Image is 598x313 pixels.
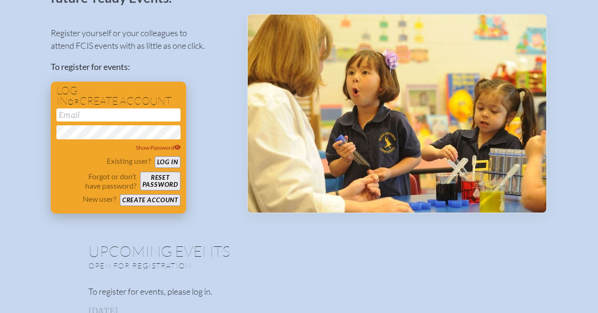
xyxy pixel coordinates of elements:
h1: Upcoming Events [88,244,510,259]
p: Open for registration [88,261,337,270]
p: Existing user? [107,156,151,166]
button: Resetpassword [140,172,181,191]
button: Log in [155,156,181,168]
input: Email [56,108,181,122]
span: Show Password [136,144,181,151]
span: or [68,97,79,107]
p: Register yourself or your colleagues to attend FCIS events with as little as one click. [51,27,232,52]
h1: Log in create account [56,85,181,107]
button: Create account [120,194,181,206]
p: To register for events, please log in. [88,285,510,298]
p: Forgot or don’t have password? [56,172,136,191]
p: To register for events: [51,61,232,73]
img: Events [248,15,546,213]
p: New user? [83,194,116,204]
